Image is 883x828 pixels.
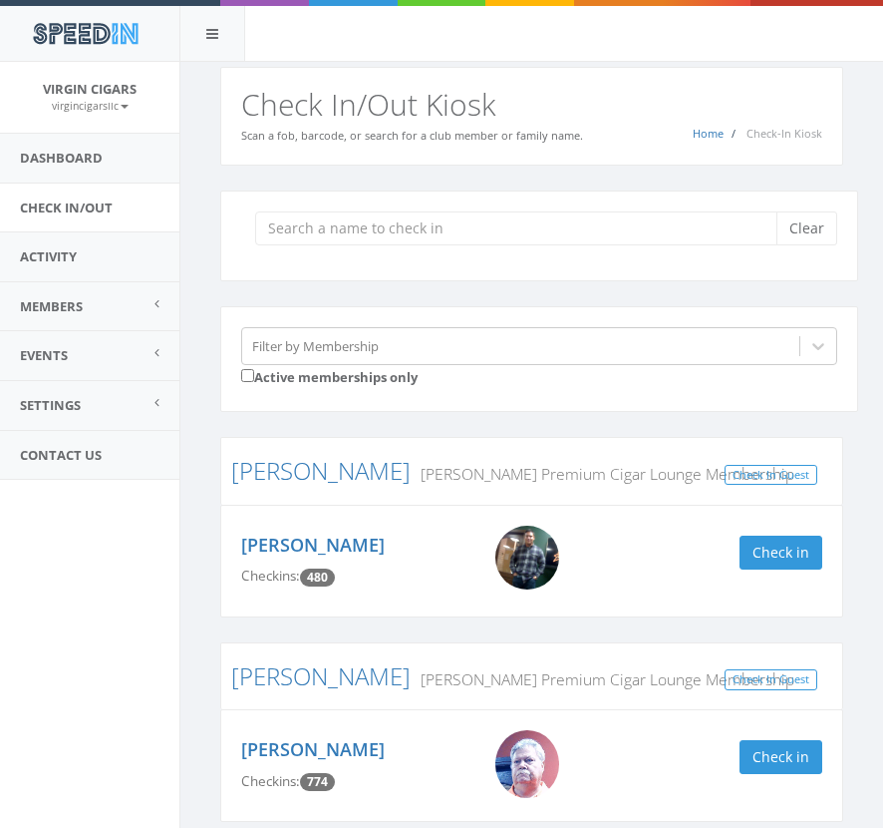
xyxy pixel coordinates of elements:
button: Check in [739,536,822,570]
a: [PERSON_NAME] [241,533,385,557]
span: Checkins: [241,772,300,790]
span: Checkins: [241,567,300,585]
span: Contact Us [20,446,102,464]
img: James_Delosh_smNRLkE.png [495,526,559,590]
span: Virgin Cigars [43,80,137,98]
a: Check In Guest [725,669,817,690]
button: Clear [776,211,837,245]
div: Filter by Membership [252,336,379,355]
small: [PERSON_NAME] Premium Cigar Lounge Membership [411,463,794,485]
span: Checkin count [300,773,335,791]
input: Search a name to check in [255,211,791,245]
a: [PERSON_NAME] [231,454,411,487]
a: Check In Guest [725,465,817,486]
span: Checkin count [300,569,335,587]
small: virgincigarsllc [52,99,129,113]
label: Active memberships only [241,365,418,387]
a: [PERSON_NAME] [231,659,411,692]
a: virgincigarsllc [52,96,129,114]
small: [PERSON_NAME] Premium Cigar Lounge Membership [411,668,794,690]
a: [PERSON_NAME] [241,737,385,761]
span: Check-In Kiosk [746,126,822,141]
small: Scan a fob, barcode, or search for a club member or family name. [241,128,583,143]
span: Members [20,297,83,315]
a: Home [693,126,724,141]
span: Events [20,346,68,364]
img: Big_Mike.jpg [495,730,559,798]
input: Active memberships only [241,369,254,382]
span: Settings [20,396,81,414]
button: Check in [739,740,822,774]
h2: Check In/Out Kiosk [241,88,822,121]
img: speedin_logo.png [23,15,147,52]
